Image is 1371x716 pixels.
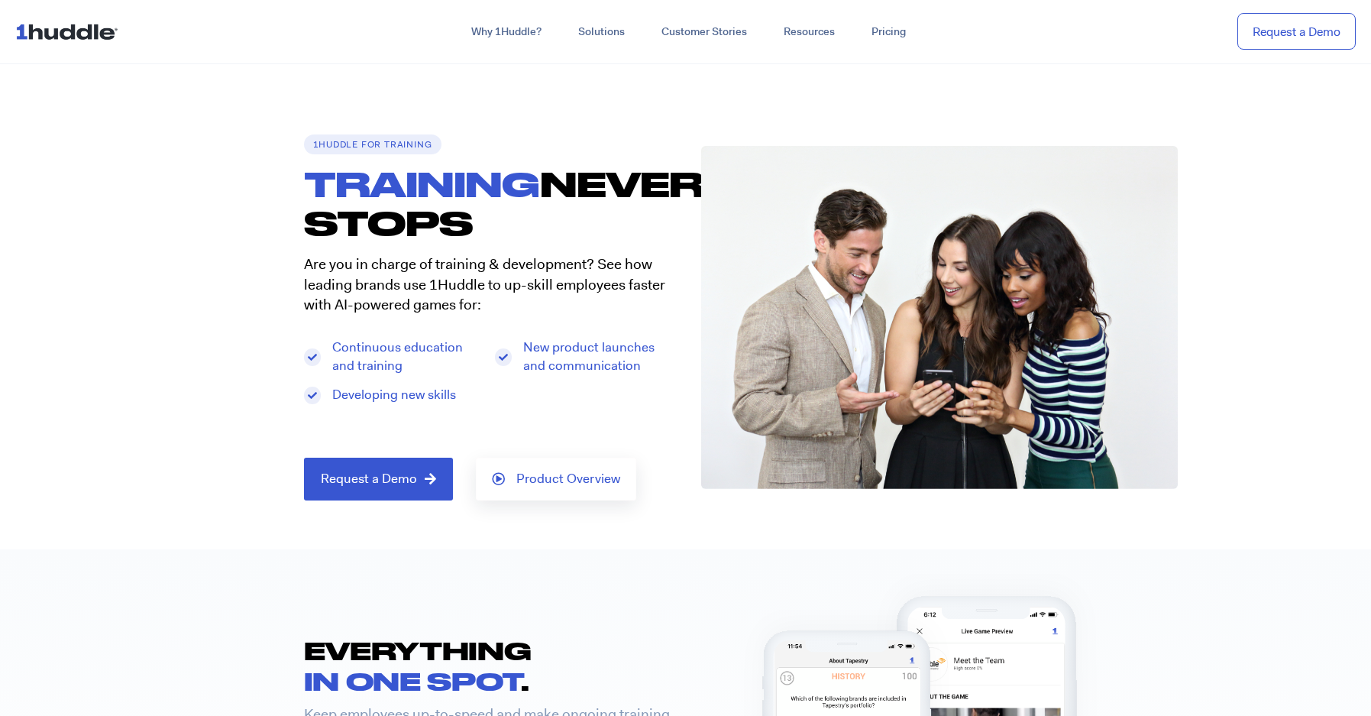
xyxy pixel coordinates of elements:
a: Why 1Huddle? [453,18,560,46]
a: Pricing [853,18,924,46]
span: New product launches and communication [519,339,671,375]
h6: 1Huddle for TRAINING [304,134,441,154]
a: Request a Demo [1237,13,1356,50]
span: TRAINING [304,164,540,203]
span: Developing new skills [328,386,456,404]
a: Customer Stories [643,18,765,46]
span: Product Overview [516,472,620,486]
a: Request a Demo [304,458,453,501]
span: Request a Demo [321,472,417,486]
a: Solutions [560,18,643,46]
h1: NEVER STOPS [304,164,686,243]
h2: EVERYTHING . [304,635,648,697]
a: Resources [765,18,853,46]
a: Product Overview [476,458,636,501]
span: Continuous education and training [328,339,480,375]
span: IN ONE SPOT [304,666,522,695]
img: ... [15,17,124,46]
p: Are you in charge of training & development? See how leading brands use 1Huddle to up-skill emplo... [304,254,671,316]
